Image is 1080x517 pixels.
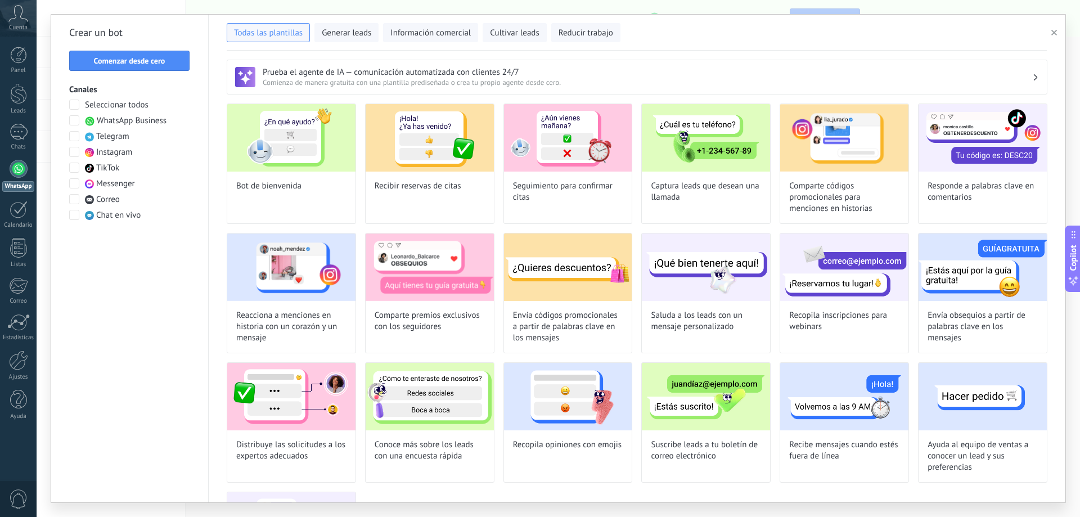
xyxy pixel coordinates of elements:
button: Cultivar leads [483,23,546,42]
span: Envía obsequios a partir de palabras clave en los mensajes [928,310,1038,344]
span: Messenger [96,178,135,190]
span: Captura leads que desean una llamada [651,181,761,203]
img: Recopila opiniones con emojis [504,363,632,430]
h3: Canales [69,84,190,95]
img: Distribuye las solicitudes a los expertos adecuados [227,363,355,430]
img: Recibir reservas de citas [366,104,494,172]
span: WhatsApp Business [97,115,166,127]
span: Comienza de manera gratuita con una plantilla prediseñada o crea tu propio agente desde cero. [263,78,1032,87]
img: Ayuda al equipo de ventas a conocer un lead y sus preferencias [919,363,1047,430]
img: Saluda a los leads con un mensaje personalizado [642,233,770,301]
div: Ayuda [2,413,35,420]
button: Todas las plantillas [227,23,310,42]
span: Ayuda al equipo de ventas a conocer un lead y sus preferencias [928,439,1038,473]
span: Cultivar leads [490,28,539,39]
span: Recibe mensajes cuando estés fuera de línea [789,439,899,462]
img: Reacciona a menciones en historia con un corazón y un mensaje [227,233,355,301]
span: Conoce más sobre los leads con una encuesta rápida [375,439,485,462]
span: Copilot [1068,245,1079,271]
img: Comparte códigos promocionales para menciones en historias [780,104,908,172]
img: Envía obsequios a partir de palabras clave en los mensajes [919,233,1047,301]
span: Correo [96,194,120,205]
span: Recibir reservas de citas [375,181,461,192]
span: Seleccionar todos [85,100,148,111]
span: Reducir trabajo [559,28,613,39]
div: Panel [2,67,35,74]
div: Calendario [2,222,35,229]
img: Seguimiento para confirmar citas [504,104,632,172]
h2: Crear un bot [69,24,190,42]
span: Generar leads [322,28,371,39]
div: Listas [2,261,35,268]
span: Suscribe leads a tu boletín de correo electrónico [651,439,761,462]
span: Reacciona a menciones en historia con un corazón y un mensaje [236,310,346,344]
span: Cuenta [9,24,28,32]
span: Chat en vivo [96,210,141,221]
img: Comparte premios exclusivos con los seguidores [366,233,494,301]
button: Comenzar desde cero [69,51,190,71]
div: Ajustes [2,374,35,381]
button: Reducir trabajo [551,23,620,42]
span: Todas las plantillas [234,28,303,39]
span: Responde a palabras clave en comentarios [928,181,1038,203]
img: Bot de bienvenida [227,104,355,172]
span: Comparte premios exclusivos con los seguidores [375,310,485,332]
span: Telegram [96,131,129,142]
span: Envía códigos promocionales a partir de palabras clave en los mensajes [513,310,623,344]
span: Seguimiento para confirmar citas [513,181,623,203]
h3: Prueba el agente de IA — comunicación automatizada con clientes 24/7 [263,67,1032,78]
div: Leads [2,107,35,115]
span: Recopila opiniones con emojis [513,439,622,451]
span: Bot de bienvenida [236,181,301,192]
span: TikTok [96,163,119,174]
div: Correo [2,298,35,305]
div: WhatsApp [2,181,34,192]
span: Instagram [96,147,132,158]
span: Distribuye las solicitudes a los expertos adecuados [236,439,346,462]
span: Comenzar desde cero [94,57,165,65]
div: Estadísticas [2,334,35,341]
span: Comparte códigos promocionales para menciones en historias [789,181,899,214]
img: Recibe mensajes cuando estés fuera de línea [780,363,908,430]
img: Envía códigos promocionales a partir de palabras clave en los mensajes [504,233,632,301]
div: Chats [2,143,35,151]
button: Información comercial [383,23,478,42]
img: Recopila inscripciones para webinars [780,233,908,301]
img: Captura leads que desean una llamada [642,104,770,172]
img: Suscribe leads a tu boletín de correo electrónico [642,363,770,430]
span: Saluda a los leads con un mensaje personalizado [651,310,761,332]
img: Conoce más sobre los leads con una encuesta rápida [366,363,494,430]
img: Responde a palabras clave en comentarios [919,104,1047,172]
span: Información comercial [390,28,471,39]
span: Recopila inscripciones para webinars [789,310,899,332]
button: Generar leads [314,23,379,42]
